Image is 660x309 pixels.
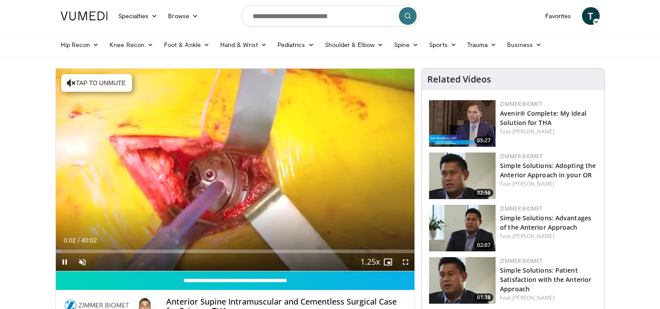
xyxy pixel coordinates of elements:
[429,257,496,304] a: 01:38
[242,5,419,27] input: Search topics, interventions
[56,250,415,253] div: Progress Bar
[379,253,397,271] button: Enable picture-in-picture mode
[61,74,132,92] button: Tap to unmute
[429,153,496,199] a: 02:56
[500,205,543,212] a: Zimmer Biomet
[215,36,272,54] a: Hand & Wrist
[272,36,320,54] a: Pediatrics
[500,232,597,240] div: Feat.
[500,109,586,127] a: Avenir® Complete: My Ideal Solution for THA
[462,36,502,54] a: Trauma
[500,153,543,160] a: Zimmer Biomet
[159,36,215,54] a: Foot & Ankle
[500,294,597,302] div: Feat.
[429,257,496,304] img: 0f433ef4-89a8-47df-8433-26a6cf8e8085.150x105_q85_crop-smart_upscale.jpg
[512,180,555,188] a: [PERSON_NAME]
[429,100,496,147] a: 05:27
[427,74,491,85] h4: Related Videos
[500,128,597,136] div: Feat.
[500,100,543,108] a: Zimmer Biomet
[500,180,597,188] div: Feat.
[397,253,414,271] button: Fullscreen
[74,253,91,271] button: Unmute
[429,205,496,251] img: 56e6ec17-0c16-4c01-a1de-debe52bb35a1.150x105_q85_crop-smart_upscale.jpg
[64,237,76,244] span: 0:02
[474,293,493,301] span: 01:38
[56,69,415,271] video-js: Video Player
[512,128,555,135] a: [PERSON_NAME]
[474,137,493,145] span: 05:27
[429,100,496,147] img: 34658faa-42cf-45f9-ba82-e22c653dfc78.150x105_q85_crop-smart_upscale.jpg
[55,36,105,54] a: Hip Recon
[78,237,80,244] span: /
[512,232,555,240] a: [PERSON_NAME]
[582,7,600,25] a: T
[113,7,163,25] a: Specialties
[81,237,97,244] span: 40:02
[429,153,496,199] img: 10d808f3-0ef9-4f3e-97fe-674a114a9830.150x105_q85_crop-smart_upscale.jpg
[500,161,596,179] a: Simple Solutions: Adopting the Anterior Approach in your OR
[540,7,577,25] a: Favorites
[512,294,555,301] a: [PERSON_NAME]
[361,253,379,271] button: Playback Rate
[502,36,547,54] a: Business
[500,266,591,293] a: Simple Solutions: Patient Satisfaction with the Anterior Approach
[61,12,108,20] img: VuMedi Logo
[389,36,424,54] a: Spine
[424,36,462,54] a: Sports
[500,214,591,231] a: Simple Solutions: Advantages of the Anterior Approach
[474,189,493,197] span: 02:56
[104,36,159,54] a: Knee Recon
[500,257,543,265] a: Zimmer Biomet
[474,241,493,249] span: 02:07
[429,205,496,251] a: 02:07
[163,7,203,25] a: Browse
[56,253,74,271] button: Pause
[320,36,389,54] a: Shoulder & Elbow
